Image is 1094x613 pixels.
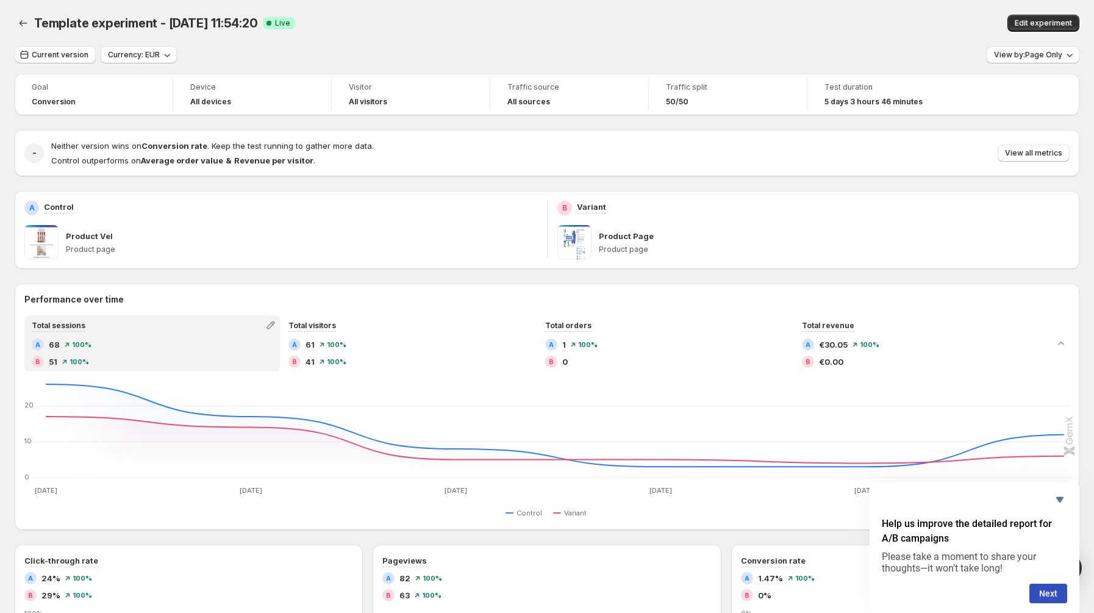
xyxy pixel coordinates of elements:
text: [DATE] [649,486,672,495]
text: 10 [24,437,32,445]
span: Control outperforms on . [51,156,315,165]
span: 29% [41,589,60,601]
div: Help us improve the detailed report for A/B campaigns [882,492,1067,603]
h2: A [806,341,810,348]
span: View all metrics [1005,148,1062,158]
h4: All visitors [349,97,387,107]
span: 100 % [70,358,89,365]
h2: B [386,592,391,599]
span: Variant [564,508,587,518]
span: 100 % [327,341,346,348]
h3: Conversion rate [741,554,806,567]
span: Goal [32,82,156,92]
text: [DATE] [445,486,467,495]
span: 100 % [578,341,598,348]
button: Back [15,15,32,32]
h2: A [292,341,297,348]
span: 5 days 3 hours 46 minutes [824,97,923,107]
a: GoalConversion [32,81,156,108]
p: Control [44,201,74,213]
button: Currency: EUR [101,46,177,63]
span: Conversion [32,97,76,107]
h2: Help us improve the detailed report for A/B campaigns [882,517,1067,546]
button: Hide survey [1053,492,1067,507]
h2: B [28,592,33,599]
a: Test duration5 days 3 hours 46 minutes [824,81,949,108]
h2: A [29,203,35,213]
h2: Performance over time [24,293,1070,306]
img: Product Vel [24,225,59,259]
span: 100 % [327,358,346,365]
span: 100 % [73,592,92,599]
span: Neither version wins on . Keep the test running to gather more data. [51,141,374,151]
span: View by: Page Only [994,50,1062,60]
span: 41 [306,356,315,368]
span: Currency: EUR [108,50,160,60]
a: Traffic split50/50 [666,81,790,108]
span: Live [275,18,290,28]
span: 24% [41,572,60,584]
button: Variant [553,506,592,520]
p: Product Vel [66,230,113,242]
span: Visitor [349,82,473,92]
span: Traffic source [507,82,631,92]
h2: B [806,358,810,365]
span: 1.47% [758,572,783,584]
strong: & [226,156,232,165]
span: €30.05 [819,339,848,351]
a: Traffic sourceAll sources [507,81,631,108]
button: Next question [1029,584,1067,603]
button: Control [506,506,547,520]
span: Total sessions [32,321,85,330]
button: Current version [15,46,96,63]
h3: Pageviews [382,554,427,567]
span: 0 [562,356,568,368]
span: 100 % [860,341,879,348]
span: 100 % [73,575,92,582]
p: Variant [577,201,606,213]
span: Test duration [824,82,949,92]
a: VisitorAll visitors [349,81,473,108]
button: View by:Page Only [987,46,1079,63]
span: Traffic split [666,82,790,92]
span: 68 [49,339,60,351]
p: Product Page [599,230,654,242]
span: Current version [32,50,88,60]
span: 61 [306,339,315,351]
span: 82 [399,572,410,584]
a: DeviceAll devices [190,81,314,108]
h2: A [386,575,391,582]
h2: B [35,358,40,365]
span: 63 [399,589,410,601]
span: Total revenue [802,321,854,330]
h2: A [549,341,554,348]
h4: All devices [190,97,231,107]
span: 100 % [423,575,442,582]
h3: Click-through rate [24,554,98,567]
h2: A [28,575,33,582]
span: 100 % [422,592,442,599]
img: Product Page [557,225,592,259]
span: Total visitors [288,321,336,330]
span: 51 [49,356,57,368]
h2: B [549,358,554,365]
text: [DATE] [240,486,262,495]
span: Edit experiment [1015,18,1072,28]
span: 1 [562,339,566,351]
h2: B [562,203,567,213]
h2: B [745,592,749,599]
span: Device [190,82,314,92]
h4: All sources [507,97,550,107]
span: 50/50 [666,97,688,107]
h2: - [32,147,37,159]
p: Product page [599,245,1070,254]
h2: A [745,575,749,582]
span: 100 % [795,575,815,582]
button: View all metrics [998,145,1070,162]
strong: Average order value [141,156,223,165]
button: Collapse chart [1053,335,1070,352]
span: Control [517,508,542,518]
text: [DATE] [854,486,877,495]
text: [DATE] [35,486,57,495]
h2: B [292,358,297,365]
